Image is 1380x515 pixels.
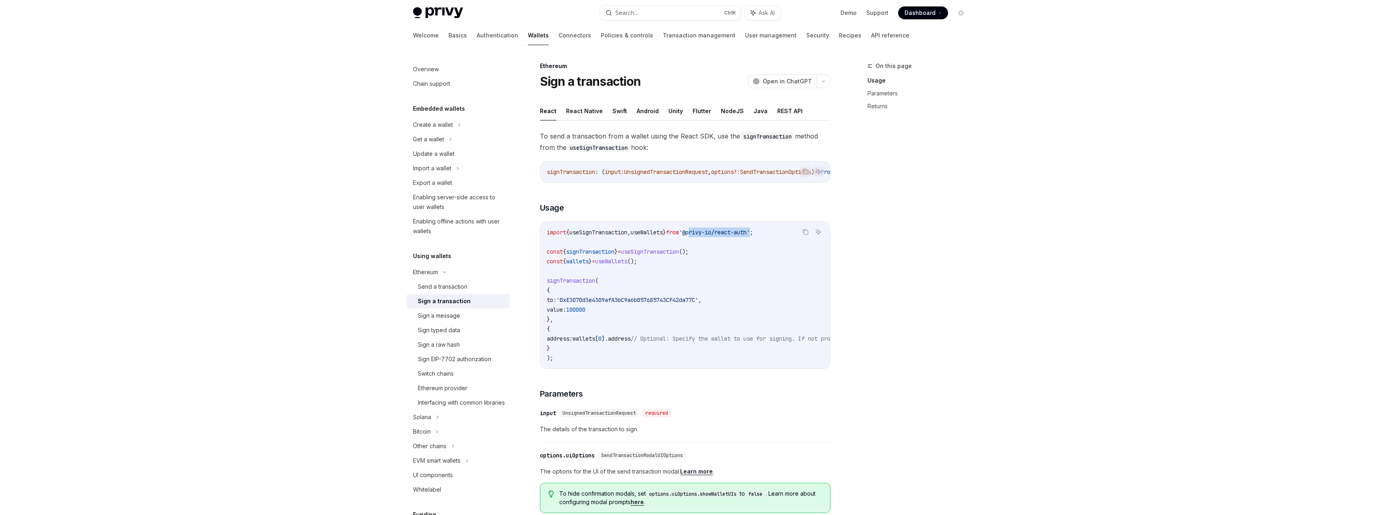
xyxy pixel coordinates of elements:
a: Interfacing with common libraries [407,395,510,410]
div: Sign typed data [418,325,460,335]
div: Sign a message [418,311,460,321]
code: useSignTransaction [567,143,631,152]
span: useSignTransaction [621,248,679,255]
button: React [540,101,556,120]
div: UI components [413,470,453,480]
button: React Native [566,101,603,120]
span: [ [595,335,598,342]
button: Android [637,101,659,120]
a: Support [866,9,888,17]
div: Chain support [413,79,450,89]
a: Authentication [477,26,518,45]
span: '@privy-io/react-auth' [679,229,750,236]
button: Flutter [693,101,711,120]
div: Ethereum provider [418,383,467,393]
a: Parameters [867,87,974,100]
span: const [547,258,563,265]
span: ); [547,354,553,362]
button: Search...CtrlK [600,6,741,20]
span: '0xE3070d3e4309afA3bC9a6b057685743CF42da77C' [556,296,698,304]
div: Other chains [413,441,446,451]
span: }, [547,316,553,323]
span: = [592,258,595,265]
a: Chain support [407,77,510,91]
span: ?: [734,168,740,176]
span: } [663,229,666,236]
span: // Optional: Specify the wallet to use for signing. If not provided, the first wallet will be used. [631,335,950,342]
a: Sign a message [407,308,510,323]
div: Solana [413,412,431,422]
span: const [547,248,563,255]
span: wallets [566,258,589,265]
button: REST API [777,101,803,120]
span: Parameters [540,388,583,399]
span: ) [811,168,814,176]
span: ( [595,277,598,284]
a: Connectors [558,26,591,45]
span: input [605,168,621,176]
a: Wallets [528,26,549,45]
div: Get a wallet [413,134,444,144]
span: SendTransactionOptions [740,168,811,176]
span: signTransaction [566,248,614,255]
span: { [563,248,566,255]
a: Welcome [413,26,439,45]
span: useWallets [595,258,627,265]
h5: Embedded wallets [413,104,465,114]
a: Recipes [839,26,861,45]
span: } [547,345,550,352]
a: Enabling server-side access to user wallets [407,190,510,214]
span: To hide confirmation modals, set to . Learn more about configuring modal prompts . [559,490,822,506]
a: Sign a raw hash [407,337,510,352]
span: = [618,248,621,255]
span: Dashboard [905,9,936,17]
span: Usage [540,202,564,213]
button: Ask AI [745,6,780,20]
span: UnsignedTransactionRequest [562,410,636,416]
a: UI components [407,468,510,482]
span: : ( [595,168,605,176]
div: Sign a raw hash [418,340,460,350]
a: Demo [840,9,857,17]
button: Ask AI [813,166,824,177]
a: API reference [871,26,909,45]
span: } [614,248,618,255]
a: Dashboard [898,6,948,19]
div: Overview [413,64,439,74]
div: Whitelabel [413,485,441,494]
div: options.uiOptions [540,451,595,459]
span: Open in ChatGPT [763,77,812,85]
div: Enabling offline actions with user wallets [413,217,505,236]
button: Copy the contents from the code block [800,166,811,177]
div: required [642,409,671,417]
a: Returns [867,100,974,113]
div: Ethereum [413,267,438,277]
span: , [627,229,631,236]
span: import [547,229,566,236]
span: } [589,258,592,265]
a: Whitelabel [407,482,510,497]
button: NodeJS [721,101,744,120]
a: Send a transaction [407,279,510,294]
a: Update a wallet [407,147,510,161]
span: Ask AI [759,9,775,17]
span: (); [627,258,637,265]
span: On this page [876,61,912,71]
div: Switch chains [418,369,454,378]
span: from [666,229,679,236]
div: Bitcoin [413,427,431,436]
span: value: [547,306,566,313]
span: The options for the UI of the send transaction modal. . [540,467,830,476]
span: , [708,168,711,176]
a: Usage [867,74,974,87]
a: Overview [407,62,510,77]
span: SendTransactionModalUIOptions [601,452,683,459]
button: Copy the contents from the code block [800,227,811,237]
span: Ctrl K [724,10,736,16]
div: Send a transaction [418,282,467,292]
span: : [621,168,624,176]
a: Export a wallet [407,176,510,190]
button: Unity [668,101,683,120]
span: options [711,168,734,176]
code: options.uiOptions.showWalletUIs [646,490,740,498]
